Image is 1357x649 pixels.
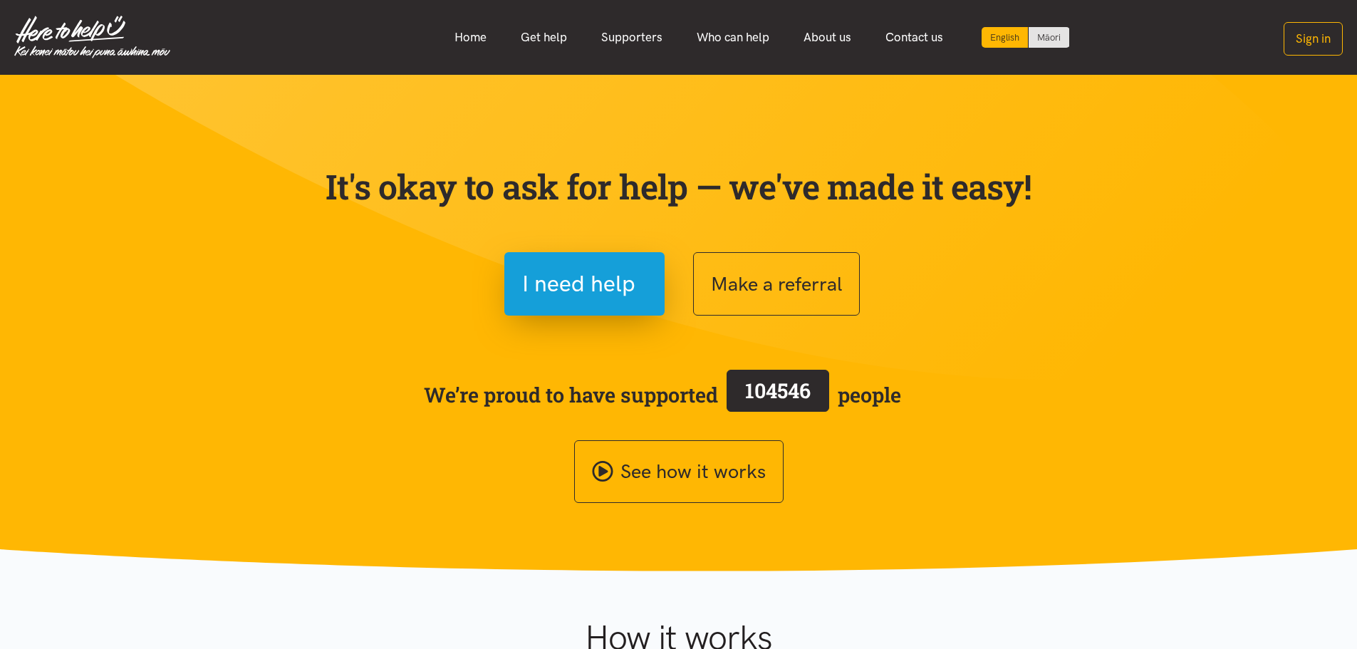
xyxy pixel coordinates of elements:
img: Home [14,16,170,58]
a: Home [437,22,504,53]
button: Sign in [1284,22,1343,56]
div: Current language [982,27,1029,48]
a: 104546 [718,367,838,422]
div: Language toggle [982,27,1070,48]
button: I need help [504,252,665,316]
p: It's okay to ask for help — we've made it easy! [323,166,1035,207]
a: Get help [504,22,584,53]
span: I need help [522,266,635,302]
span: 104546 [745,377,811,404]
a: See how it works [574,440,784,504]
a: Switch to Te Reo Māori [1029,27,1069,48]
a: Supporters [584,22,680,53]
a: Contact us [868,22,960,53]
button: Make a referral [693,252,860,316]
a: Who can help [680,22,786,53]
a: About us [786,22,868,53]
span: We’re proud to have supported people [424,367,901,422]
